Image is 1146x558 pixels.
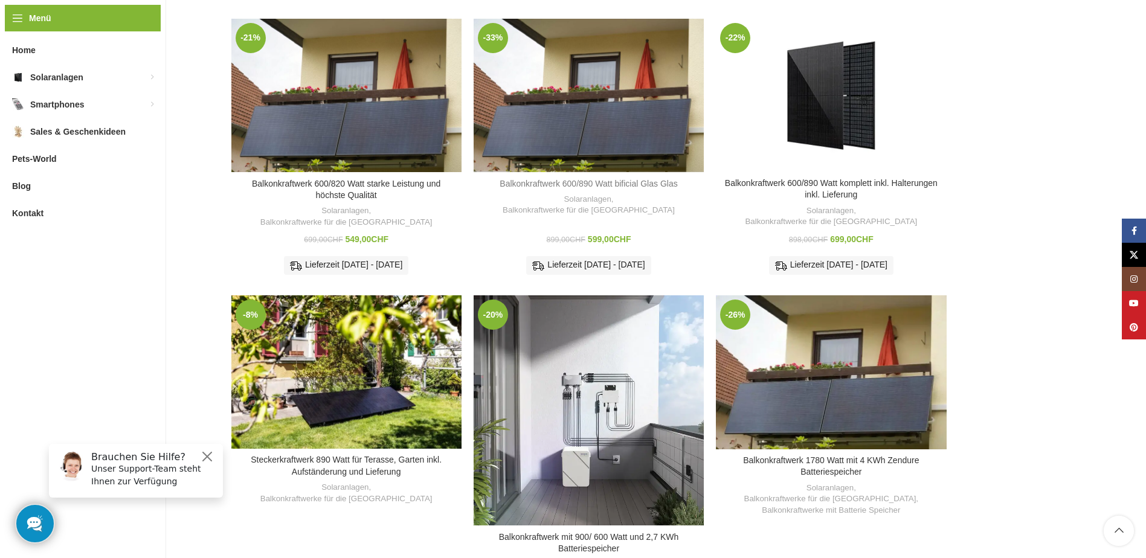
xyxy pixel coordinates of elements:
[346,234,389,244] bdi: 549,00
[547,236,585,244] bdi: 899,00
[789,236,828,244] bdi: 898,00
[251,455,442,476] a: Steckerkraftwerk 890 Watt für Terasse, Garten inkl. Aufständerung und Lieferung
[236,300,266,330] span: -8%
[743,455,919,477] a: Balkonkraftwerk 1780 Watt mit 4 KWh Zendure Batteriespeicher
[321,482,369,493] a: Solaranlagen
[30,121,126,143] span: Sales & Geschenkideen
[1122,315,1146,339] a: Pinterest Social Link
[720,23,750,53] span: -22%
[500,179,677,188] a: Balkonkraftwerk 600/890 Watt bificial Glas Glas
[371,234,388,244] span: CHF
[722,205,940,228] div: ,
[30,94,84,115] span: Smartphones
[806,483,854,494] a: Solaranlagen
[716,295,946,449] a: Balkonkraftwerk 1780 Watt mit 4 KWh Zendure Batteriespeicher
[474,19,704,173] a: Balkonkraftwerk 600/890 Watt bificial Glas Glas
[252,179,440,200] a: Balkonkraftwerk 600/820 Watt starke Leistung und höchste Qualität
[1122,267,1146,291] a: Instagram Social Link
[236,23,266,53] span: -21%
[260,493,433,505] a: Balkonkraftwerke für die [GEOGRAPHIC_DATA]
[806,205,854,217] a: Solaranlagen
[478,23,508,53] span: -33%
[526,256,651,274] div: Lieferzeit [DATE] - [DATE]
[12,71,24,83] img: Solaranlagen
[304,236,343,244] bdi: 699,00
[12,175,31,197] span: Blog
[716,19,946,172] a: Balkonkraftwerk 600/890 Watt komplett inkl. Halterungen inkl. Lieferung
[1122,219,1146,243] a: Facebook Social Link
[237,482,456,504] div: ,
[12,39,36,61] span: Home
[30,66,83,88] span: Solaranlagen
[327,236,343,244] span: CHF
[499,532,679,554] a: Balkonkraftwerk mit 900/ 600 Watt und 2,7 KWh Batteriespeicher
[1104,516,1134,546] a: Scroll to top button
[762,505,900,516] a: Balkonkraftwerke mit Batterie Speicher
[52,17,176,28] h6: Brauchen Sie Hilfe?
[725,178,938,200] a: Balkonkraftwerk 600/890 Watt komplett inkl. Halterungen inkl. Lieferung
[52,28,176,54] p: Unser Support-Team steht Ihnen zur Verfügung
[161,15,175,30] button: Close
[17,17,47,47] img: Customer service
[260,217,433,228] a: Balkonkraftwerke für die [GEOGRAPHIC_DATA]
[478,300,508,330] span: -20%
[12,126,24,138] img: Sales & Geschenkideen
[1122,243,1146,267] a: X Social Link
[745,216,917,228] a: Balkonkraftwerke für die [GEOGRAPHIC_DATA]
[588,234,631,244] bdi: 599,00
[614,234,631,244] span: CHF
[12,98,24,111] img: Smartphones
[480,194,698,216] div: ,
[769,256,893,274] div: Lieferzeit [DATE] - [DATE]
[720,300,750,330] span: -26%
[474,295,704,525] a: Balkonkraftwerk mit 900/ 600 Watt und 2,7 KWh Batteriespeicher
[830,234,874,244] bdi: 699,00
[321,205,369,217] a: Solaranlagen
[1122,291,1146,315] a: YouTube Social Link
[722,483,940,516] div: , ,
[12,202,43,224] span: Kontakt
[856,234,874,244] span: CHF
[744,493,916,505] a: Balkonkraftwerke für die [GEOGRAPHIC_DATA]
[812,236,828,244] span: CHF
[237,205,456,228] div: ,
[12,148,57,170] span: Pets-World
[503,205,675,216] a: Balkonkraftwerke für die [GEOGRAPHIC_DATA]
[284,256,408,274] div: Lieferzeit [DATE] - [DATE]
[570,236,585,244] span: CHF
[231,295,462,449] a: Steckerkraftwerk 890 Watt für Terasse, Garten inkl. Aufständerung und Lieferung
[231,19,462,173] a: Balkonkraftwerk 600/820 Watt starke Leistung und höchste Qualität
[564,194,611,205] a: Solaranlagen
[29,11,51,25] span: Menü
